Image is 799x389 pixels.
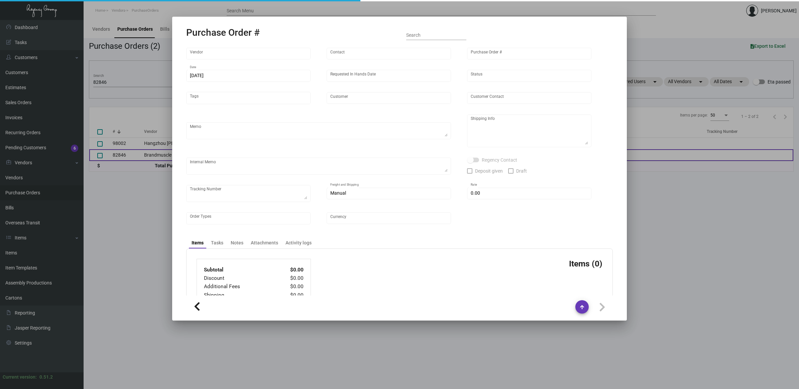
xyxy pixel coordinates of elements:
td: Additional Fees [204,282,276,291]
span: Draft [516,167,527,175]
div: Items [192,239,204,246]
span: Deposit given [475,167,503,175]
td: Shipping [204,291,276,300]
div: Notes [231,239,243,246]
div: Current version: [3,374,37,381]
div: 0.51.2 [39,374,53,381]
div: Attachments [251,239,278,246]
td: $0.00 [276,266,304,274]
h2: Purchase Order # [186,27,260,38]
td: $0.00 [276,291,304,300]
h3: Items (0) [569,259,602,268]
td: $0.00 [276,282,304,291]
div: Activity logs [286,239,312,246]
td: $0.00 [276,274,304,282]
div: Tasks [211,239,223,246]
td: Discount [204,274,276,282]
span: Regency Contact [482,156,517,164]
span: Manual [330,190,346,196]
td: Subtotal [204,266,276,274]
